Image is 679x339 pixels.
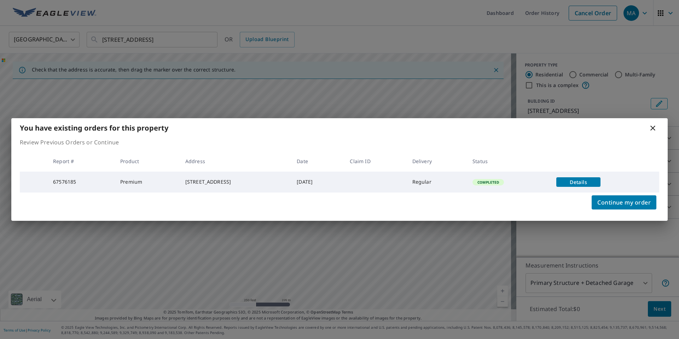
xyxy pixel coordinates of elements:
[180,151,291,172] th: Address
[291,172,344,193] td: [DATE]
[20,123,168,133] b: You have existing orders for this property
[467,151,551,172] th: Status
[473,180,503,185] span: Completed
[344,151,406,172] th: Claim ID
[407,151,467,172] th: Delivery
[115,172,180,193] td: Premium
[20,138,659,146] p: Review Previous Orders or Continue
[47,151,115,172] th: Report #
[597,197,651,207] span: Continue my order
[407,172,467,193] td: Regular
[291,151,344,172] th: Date
[185,178,285,185] div: [STREET_ADDRESS]
[592,195,656,209] button: Continue my order
[47,172,115,193] td: 67576185
[561,179,596,185] span: Details
[556,177,600,187] button: detailsBtn-67576185
[115,151,180,172] th: Product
